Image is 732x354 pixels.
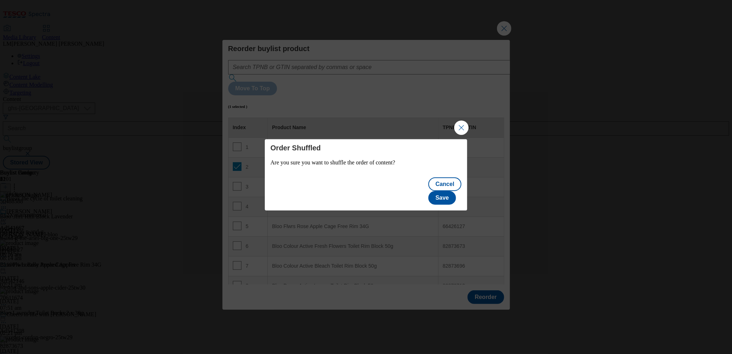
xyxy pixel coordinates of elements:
button: Close Modal [454,121,469,135]
div: Modal [265,139,468,210]
button: Save [428,191,456,205]
h4: Order Shuffled [271,144,462,152]
p: Are you sure you want to shuffle the order of content? [271,159,462,166]
button: Cancel [428,177,461,191]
